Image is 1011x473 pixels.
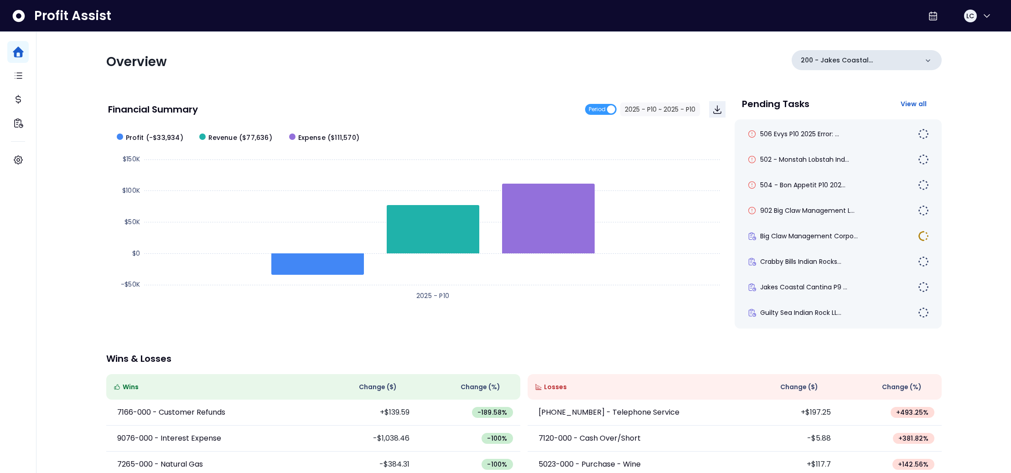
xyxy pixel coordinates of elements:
[896,408,929,417] span: + 493.25 %
[801,56,918,65] p: 200 - Jakes Coastal Cantina(R365)
[539,433,641,444] p: 7120-000 - Cash Over/Short
[966,11,974,21] span: LC
[123,154,140,164] text: $150K
[918,205,929,216] img: Not yet Started
[126,133,183,143] span: Profit (-$33,934)
[123,382,139,392] span: Wins
[760,155,849,164] span: 502 - Monstah Lobstah Ind...
[477,408,508,417] span: -189.58 %
[918,154,929,165] img: Not yet Started
[760,206,855,215] span: 902 Big Claw Management L...
[918,231,929,242] img: In Progress
[313,426,417,452] td: -$1,038.46
[918,256,929,267] img: Not yet Started
[780,382,818,392] span: Change ( $ )
[106,53,167,71] span: Overview
[298,133,360,143] span: Expense ($111,570)
[918,129,929,139] img: Not yet Started
[108,105,198,114] p: Financial Summary
[132,249,140,258] text: $0
[106,354,942,363] p: Wins & Losses
[544,382,567,392] span: Losses
[117,433,221,444] p: 9076-000 - Interest Expense
[487,434,507,443] span: -100 %
[461,382,500,392] span: Change (%)
[416,291,449,300] text: 2025 - P10
[117,459,203,470] p: 7265-000 - Natural Gas
[918,180,929,190] img: Not yet Started
[918,307,929,318] img: Not yet Started
[893,96,934,112] button: View all
[208,133,272,143] span: Revenue ($77,636)
[359,382,397,392] span: Change ( $ )
[760,308,841,317] span: Guilty Sea Indian Rock LL...
[620,103,700,116] button: 2025 - P10 ~ 2025 - P10
[760,283,847,292] span: Jakes Coastal Cantina P9 ...
[918,282,929,293] img: Not yet Started
[760,180,845,190] span: 504 - Bon Appetit P10 202...
[898,434,929,443] span: + 381.82 %
[487,460,507,469] span: -100 %
[539,407,679,418] p: [PHONE_NUMBER] - Telephone Service
[760,129,839,139] span: 506 Evys P10 2025 Error: ...
[122,186,140,195] text: $100K
[882,382,922,392] span: Change (%)
[901,99,927,108] span: View all
[709,101,726,118] button: Download
[34,8,111,24] span: Profit Assist
[760,231,858,241] span: Big Claw Management Corpo...
[121,280,140,289] text: -$50K
[589,104,606,115] span: Period
[735,426,838,452] td: -$5.88
[735,400,838,426] td: +$197.25
[539,459,641,470] p: 5023-000 - Purchase - Wine
[117,407,225,418] p: 7166-000 - Customer Refunds
[742,99,809,108] p: Pending Tasks
[313,400,417,426] td: +$139.59
[760,257,841,266] span: Crabby Bills Indian Rocks...
[124,217,140,226] text: $50K
[898,460,929,469] span: + 142.56 %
